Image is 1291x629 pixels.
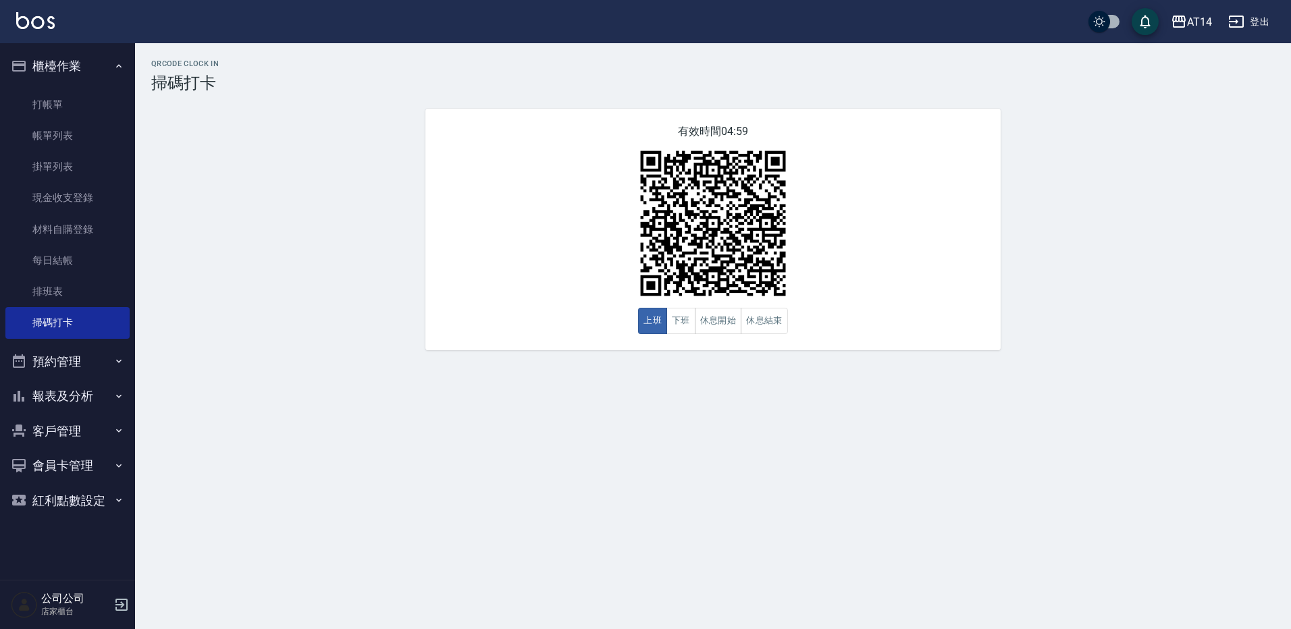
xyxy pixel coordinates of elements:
[5,344,130,379] button: 預約管理
[5,151,130,182] a: 掛單列表
[41,605,110,618] p: 店家櫃台
[151,74,1275,92] h3: 掃碼打卡
[425,109,1001,350] div: 有效時間 04:59
[11,591,38,618] img: Person
[666,308,695,334] button: 下班
[5,307,130,338] a: 掃碼打卡
[1132,8,1159,35] button: save
[638,308,667,334] button: 上班
[5,483,130,518] button: 紅利點數設定
[5,89,130,120] a: 打帳單
[16,12,55,29] img: Logo
[151,59,1275,68] h2: QRcode Clock In
[41,592,110,605] h5: 公司公司
[5,414,130,449] button: 客戶管理
[741,308,788,334] button: 休息結束
[1223,9,1275,34] button: 登出
[5,182,130,213] a: 現金收支登錄
[5,214,130,245] a: 材料自購登錄
[5,276,130,307] a: 排班表
[1187,13,1212,30] div: AT14
[5,120,130,151] a: 帳單列表
[695,308,742,334] button: 休息開始
[5,448,130,483] button: 會員卡管理
[5,49,130,84] button: 櫃檯作業
[1165,8,1217,36] button: AT14
[5,379,130,414] button: 報表及分析
[5,245,130,276] a: 每日結帳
